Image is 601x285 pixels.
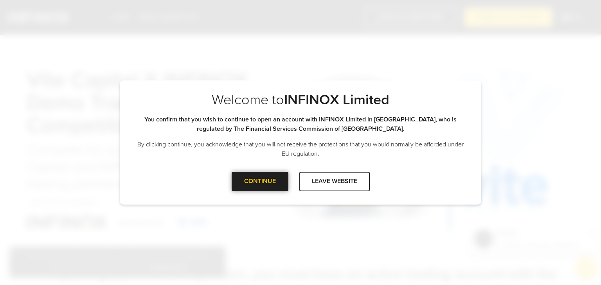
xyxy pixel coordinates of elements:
[135,91,466,109] p: Welcome to
[299,172,370,191] div: LEAVE WEBSITE
[232,172,288,191] div: CONTINUE
[135,140,466,159] p: By clicking continue, you acknowledge that you will not receive the protections that you would no...
[144,116,457,133] strong: You confirm that you wish to continue to open an account with INFINOX Limited in [GEOGRAPHIC_DATA...
[284,91,389,108] strong: INFINOX Limited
